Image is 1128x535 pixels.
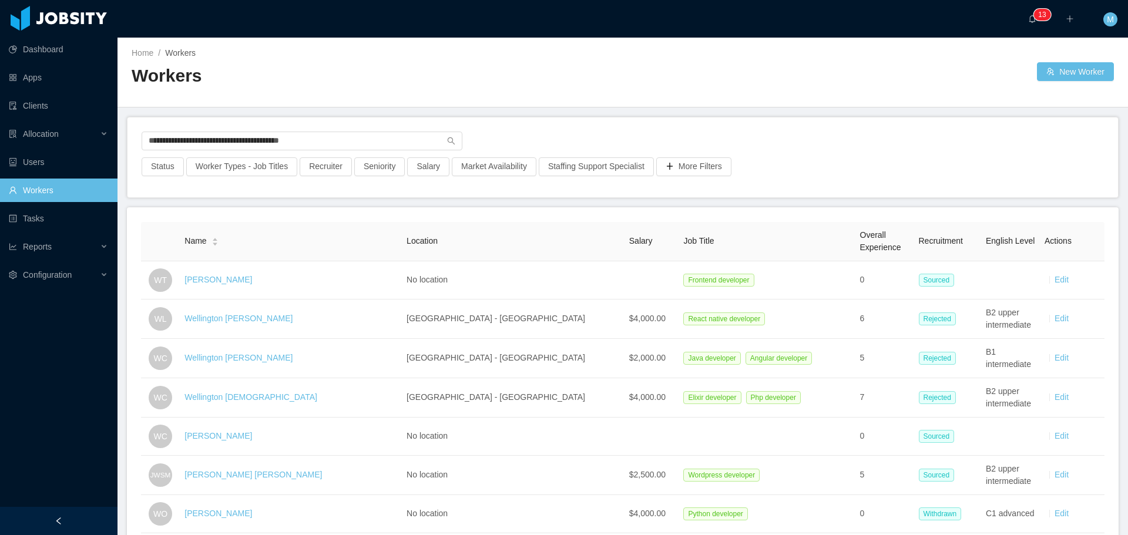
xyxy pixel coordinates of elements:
span: WL [155,307,167,331]
a: Edit [1055,431,1069,440]
i: icon: line-chart [9,243,17,251]
span: Overall Experience [860,230,901,252]
span: Location [407,236,438,245]
button: Staffing Support Specialist [539,157,654,176]
td: B1 intermediate [981,339,1040,378]
span: Rejected [919,391,956,404]
td: No location [402,495,625,533]
span: Java developer [683,352,740,365]
i: icon: plus [1066,15,1074,23]
td: B2 upper intermediate [981,300,1040,339]
i: icon: caret-up [211,237,218,240]
a: Wellington [PERSON_NAME] [184,353,293,362]
button: Salary [407,157,449,176]
span: Configuration [23,270,72,280]
a: Home [132,48,153,58]
td: No location [402,456,625,495]
td: [GEOGRAPHIC_DATA] - [GEOGRAPHIC_DATA] [402,300,625,339]
td: 0 [855,495,914,533]
td: [GEOGRAPHIC_DATA] - [GEOGRAPHIC_DATA] [402,378,625,418]
span: WO [153,502,167,526]
button: Worker Types - Job Titles [186,157,297,176]
td: [GEOGRAPHIC_DATA] - [GEOGRAPHIC_DATA] [402,339,625,378]
td: B2 upper intermediate [981,378,1040,418]
button: icon: usergroup-addNew Worker [1037,62,1114,81]
a: Sourced [919,431,959,440]
a: Rejected [919,392,961,402]
span: Sourced [919,274,955,287]
a: Edit [1055,392,1069,402]
span: Python developer [683,507,747,520]
span: Rejected [919,312,956,325]
td: 5 [855,339,914,378]
a: Sourced [919,470,959,479]
a: icon: profileTasks [9,207,108,230]
span: WC [153,386,167,409]
p: 1 [1038,9,1042,21]
span: Elixir developer [683,391,741,404]
span: Php developer [746,391,801,404]
span: Reports [23,242,52,251]
span: M [1107,12,1114,26]
i: icon: solution [9,130,17,138]
a: Sourced [919,275,959,284]
span: Frontend developer [683,274,754,287]
span: $4,000.00 [629,509,666,518]
td: 0 [855,261,914,300]
td: 7 [855,378,914,418]
a: Edit [1055,470,1069,479]
span: English Level [986,236,1035,245]
span: Withdrawn [919,507,962,520]
a: Withdrawn [919,509,966,518]
span: WC [153,425,167,448]
i: icon: setting [9,271,17,279]
span: Actions [1045,236,1072,245]
td: B2 upper intermediate [981,456,1040,495]
span: / [158,48,160,58]
a: icon: appstoreApps [9,66,108,89]
button: Status [142,157,184,176]
a: Edit [1055,353,1069,362]
button: icon: plusMore Filters [656,157,731,176]
a: Wellington [DEMOGRAPHIC_DATA] [184,392,317,402]
a: [PERSON_NAME] [184,431,252,440]
sup: 13 [1033,9,1050,21]
span: $2,000.00 [629,353,666,362]
a: [PERSON_NAME] [184,275,252,284]
span: Workers [165,48,196,58]
span: Recruitment [919,236,963,245]
td: 6 [855,300,914,339]
i: icon: bell [1028,15,1036,23]
td: 0 [855,418,914,456]
button: Recruiter [300,157,352,176]
span: Salary [629,236,653,245]
span: Rejected [919,352,956,365]
a: icon: robotUsers [9,150,108,174]
a: icon: userWorkers [9,179,108,202]
span: Sourced [919,469,955,482]
a: [PERSON_NAME] [184,509,252,518]
span: $2,500.00 [629,470,666,479]
span: JWSM [150,465,171,485]
a: Edit [1055,314,1069,323]
td: 5 [855,456,914,495]
span: $4,000.00 [629,314,666,323]
i: icon: search [447,137,455,145]
td: No location [402,261,625,300]
span: WT [154,268,167,292]
h2: Workers [132,64,623,88]
span: Name [184,235,206,247]
span: Wordpress developer [683,469,760,482]
span: Job Title [683,236,714,245]
a: Wellington [PERSON_NAME] [184,314,293,323]
a: Rejected [919,314,961,323]
span: Allocation [23,129,59,139]
span: React native developer [683,312,765,325]
td: No location [402,418,625,456]
a: icon: auditClients [9,94,108,117]
button: Market Availability [452,157,536,176]
span: WC [153,346,167,370]
a: icon: pie-chartDashboard [9,38,108,61]
button: Seniority [354,157,405,176]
